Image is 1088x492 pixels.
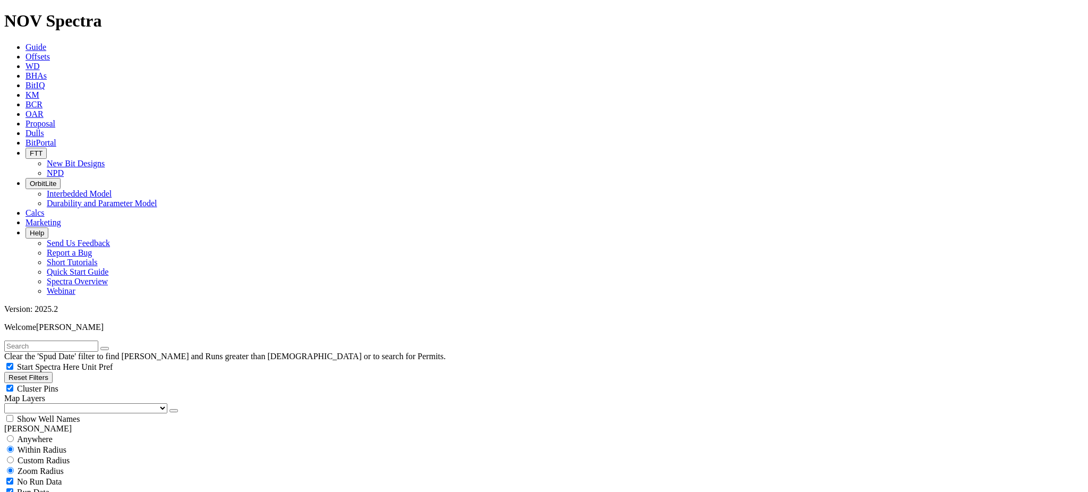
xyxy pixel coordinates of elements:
[25,62,40,71] a: WD
[25,178,61,189] button: OrbitLite
[25,227,48,239] button: Help
[47,239,110,248] a: Send Us Feedback
[6,363,13,370] input: Start Spectra Here
[4,323,1084,332] p: Welcome
[47,286,75,295] a: Webinar
[17,435,53,444] span: Anywhere
[4,424,1084,434] div: [PERSON_NAME]
[17,477,62,486] span: No Run Data
[25,138,56,147] a: BitPortal
[47,267,108,276] a: Quick Start Guide
[47,248,92,257] a: Report a Bug
[25,81,45,90] a: BitIQ
[47,199,157,208] a: Durability and Parameter Model
[4,341,98,352] input: Search
[25,43,46,52] a: Guide
[25,52,50,61] a: Offsets
[81,362,113,371] span: Unit Pref
[47,258,98,267] a: Short Tutorials
[25,90,39,99] a: KM
[18,445,66,454] span: Within Radius
[25,218,61,227] a: Marketing
[4,304,1084,314] div: Version: 2025.2
[4,372,53,383] button: Reset Filters
[25,71,47,80] a: BHAs
[17,362,79,371] span: Start Spectra Here
[25,100,42,109] a: BCR
[25,119,55,128] a: Proposal
[30,229,44,237] span: Help
[4,352,446,361] span: Clear the 'Spud Date' filter to find [PERSON_NAME] and Runs greater than [DEMOGRAPHIC_DATA] or to...
[36,323,104,332] span: [PERSON_NAME]
[18,466,64,476] span: Zoom Radius
[25,109,44,118] a: OAR
[47,159,105,168] a: New Bit Designs
[30,149,42,157] span: FTT
[25,148,47,159] button: FTT
[4,394,45,403] span: Map Layers
[47,189,112,198] a: Interbedded Model
[25,208,45,217] a: Calcs
[30,180,56,188] span: OrbitLite
[25,129,44,138] a: Dulls
[4,11,1084,31] h1: NOV Spectra
[18,456,70,465] span: Custom Radius
[47,168,64,177] a: NPD
[17,414,80,423] span: Show Well Names
[47,277,108,286] a: Spectra Overview
[17,384,58,393] span: Cluster Pins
